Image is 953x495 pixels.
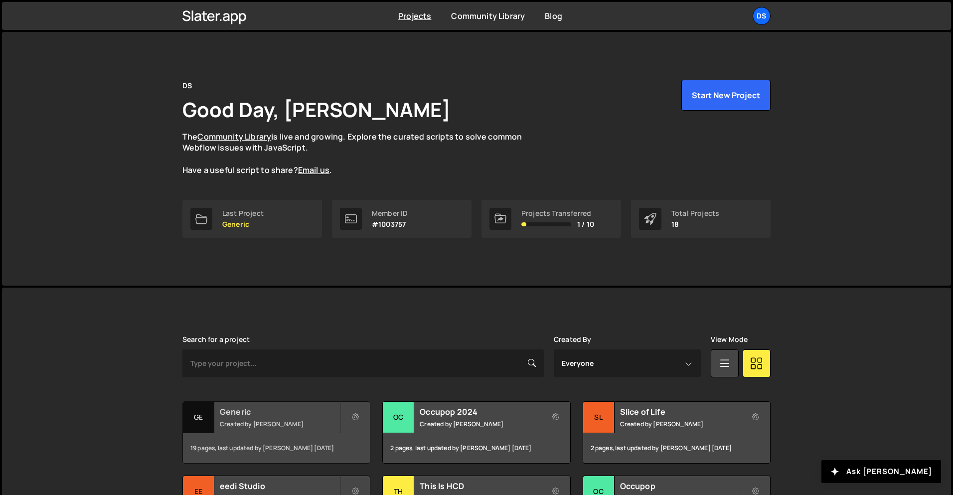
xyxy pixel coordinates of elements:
[183,433,370,463] div: 19 pages, last updated by [PERSON_NAME] [DATE]
[372,209,408,217] div: Member ID
[182,200,322,238] a: Last Project Generic
[420,420,540,428] small: Created by [PERSON_NAME]
[182,96,451,123] h1: Good Day, [PERSON_NAME]
[554,335,592,343] label: Created By
[183,402,214,433] div: Ge
[671,220,719,228] p: 18
[583,433,770,463] div: 2 pages, last updated by [PERSON_NAME] [DATE]
[451,10,525,21] a: Community Library
[620,420,740,428] small: Created by [PERSON_NAME]
[753,7,771,25] a: DS
[382,401,570,464] a: Oc Occupop 2024 Created by [PERSON_NAME] 2 pages, last updated by [PERSON_NAME] [DATE]
[182,80,192,92] div: DS
[220,406,340,417] h2: Generic
[197,131,271,142] a: Community Library
[222,220,264,228] p: Generic
[372,220,408,228] p: #1003757
[620,481,740,492] h2: Occupop
[577,220,594,228] span: 1 / 10
[383,433,570,463] div: 2 pages, last updated by [PERSON_NAME] [DATE]
[521,209,594,217] div: Projects Transferred
[583,401,771,464] a: Sl Slice of Life Created by [PERSON_NAME] 2 pages, last updated by [PERSON_NAME] [DATE]
[821,460,941,483] button: Ask [PERSON_NAME]
[182,335,250,343] label: Search for a project
[383,402,414,433] div: Oc
[681,80,771,111] button: Start New Project
[398,10,431,21] a: Projects
[220,481,340,492] h2: eedi Studio
[711,335,748,343] label: View Mode
[420,481,540,492] h2: This Is HCD
[182,349,544,377] input: Type your project...
[182,131,541,176] p: The is live and growing. Explore the curated scripts to solve common Webflow issues with JavaScri...
[182,401,370,464] a: Ge Generic Created by [PERSON_NAME] 19 pages, last updated by [PERSON_NAME] [DATE]
[298,165,329,175] a: Email us
[220,420,340,428] small: Created by [PERSON_NAME]
[583,402,615,433] div: Sl
[222,209,264,217] div: Last Project
[545,10,562,21] a: Blog
[420,406,540,417] h2: Occupop 2024
[671,209,719,217] div: Total Projects
[620,406,740,417] h2: Slice of Life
